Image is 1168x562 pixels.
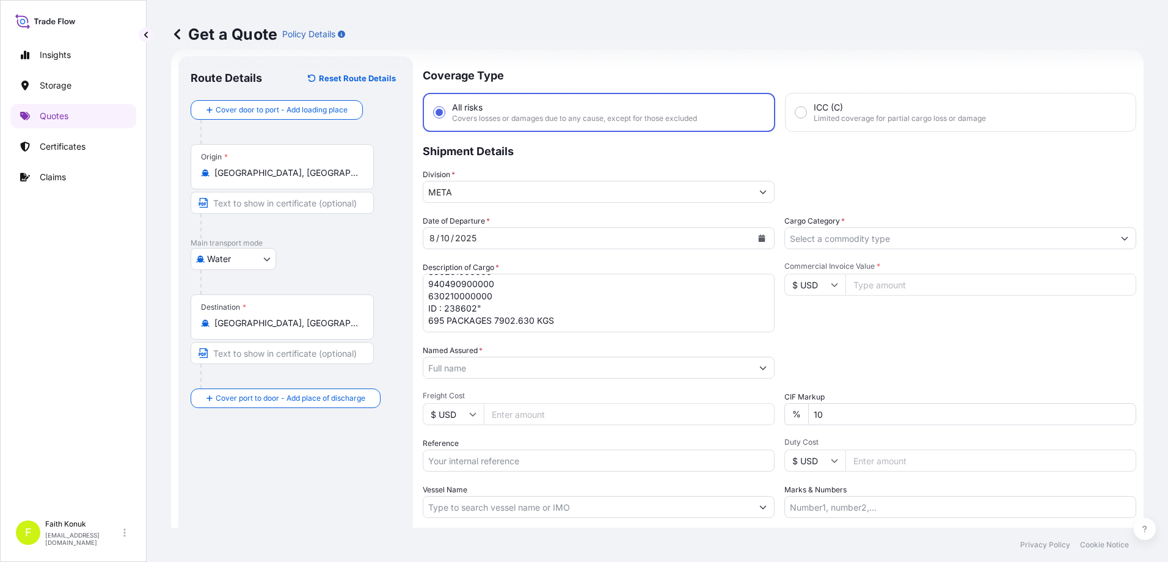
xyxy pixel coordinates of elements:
[201,152,228,162] div: Origin
[1114,227,1136,249] button: Show suggestions
[752,496,774,518] button: Show suggestions
[214,317,359,329] input: Destination
[752,357,774,379] button: Show suggestions
[191,100,363,120] button: Cover door to port - Add loading place
[452,114,697,123] span: Covers losses or damages due to any cause, except for those excluded
[214,167,359,179] input: Origin
[423,132,1136,169] p: Shipment Details
[45,519,121,529] p: Faith Konuk
[784,215,845,227] label: Cargo Category
[40,171,66,183] p: Claims
[171,24,277,44] p: Get a Quote
[784,437,1136,447] span: Duty Cost
[282,28,335,40] p: Policy Details
[10,165,136,189] a: Claims
[784,403,808,425] div: %
[423,484,467,496] label: Vessel Name
[423,391,775,401] span: Freight Cost
[40,49,71,61] p: Insights
[207,253,231,265] span: Water
[423,450,775,472] input: Your internal reference
[25,527,32,539] span: F
[191,71,262,86] p: Route Details
[423,357,752,379] input: Full name
[752,228,772,248] button: Calendar
[423,181,752,203] input: Type to search division
[1080,540,1129,550] a: Cookie Notice
[302,68,401,88] button: Reset Route Details
[10,104,136,128] a: Quotes
[40,140,86,153] p: Certificates
[40,110,68,122] p: Quotes
[1020,540,1070,550] a: Privacy Policy
[785,227,1114,249] input: Select a commodity type
[434,107,445,118] input: All risksCovers losses or damages due to any cause, except for those excluded
[814,114,986,123] span: Limited coverage for partial cargo loss or damage
[808,403,1136,425] input: Enter percentage
[845,450,1136,472] input: Enter amount
[45,531,121,546] p: [EMAIL_ADDRESS][DOMAIN_NAME]
[845,274,1136,296] input: Type amount
[784,484,847,496] label: Marks & Numbers
[454,231,478,246] div: year,
[319,72,396,84] p: Reset Route Details
[428,231,436,246] div: month,
[423,437,459,450] label: Reference
[216,392,365,404] span: Cover port to door - Add place of discharge
[436,231,439,246] div: /
[216,104,348,116] span: Cover door to port - Add loading place
[191,389,381,408] button: Cover port to door - Add place of discharge
[201,302,246,312] div: Destination
[191,248,276,270] button: Select transport
[191,342,374,364] input: Text to appear on certificate
[752,181,774,203] button: Show suggestions
[10,73,136,98] a: Storage
[784,391,825,403] label: CIF Markup
[40,79,71,92] p: Storage
[423,261,499,274] label: Description of Cargo
[10,43,136,67] a: Insights
[784,496,1136,518] input: Number1, number2,...
[191,238,401,248] p: Main transport mode
[795,107,806,118] input: ICC (C)Limited coverage for partial cargo loss or damage
[452,101,483,114] span: All risks
[451,231,454,246] div: /
[423,345,483,357] label: Named Assured
[484,403,775,425] input: Enter amount
[423,215,490,227] span: Date of Departure
[423,169,455,181] label: Division
[10,134,136,159] a: Certificates
[423,56,1136,93] p: Coverage Type
[423,496,752,518] input: Type to search vessel name or IMO
[784,261,1136,271] span: Commercial Invoice Value
[191,192,374,214] input: Text to appear on certificate
[814,101,843,114] span: ICC (C)
[439,231,451,246] div: day,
